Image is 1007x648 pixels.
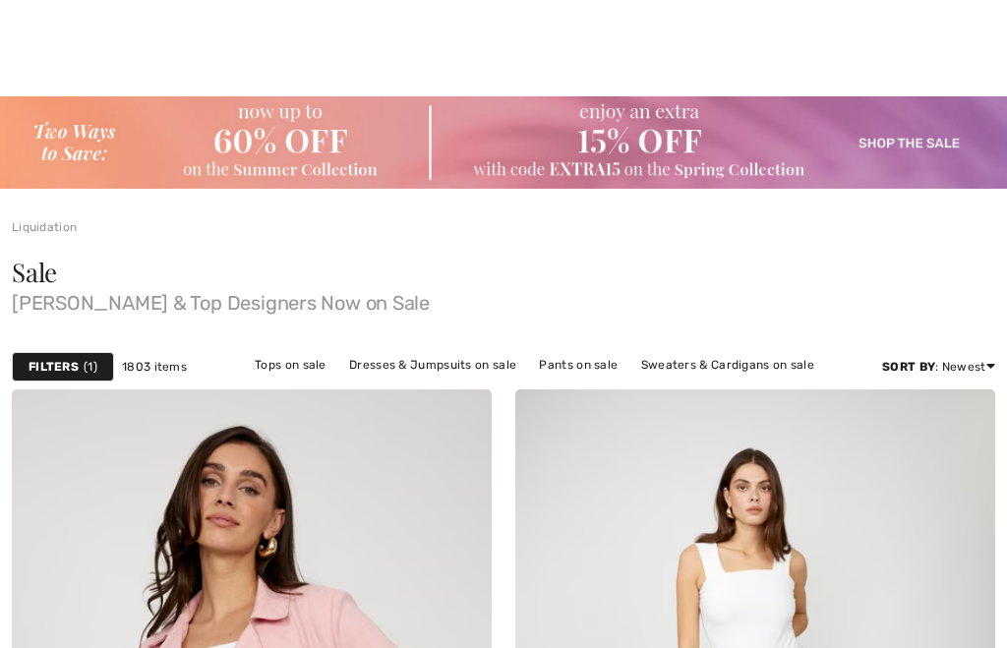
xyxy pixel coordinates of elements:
[29,358,79,376] strong: Filters
[122,358,187,376] span: 1803 items
[882,358,995,376] div: : Newest
[608,378,735,403] a: Outerwear on sale
[12,285,995,313] span: [PERSON_NAME] & Top Designers Now on Sale
[631,352,824,378] a: Sweaters & Cardigans on sale
[529,352,627,378] a: Pants on sale
[334,378,504,403] a: Jackets & Blazers on sale
[84,358,97,376] span: 1
[339,352,526,378] a: Dresses & Jumpsuits on sale
[12,220,77,234] a: Liquidation
[245,352,336,378] a: Tops on sale
[507,378,605,403] a: Skirts on sale
[879,589,987,638] iframe: Opens a widget where you can chat to one of our agents
[12,255,57,289] span: Sale
[882,360,935,374] strong: Sort By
